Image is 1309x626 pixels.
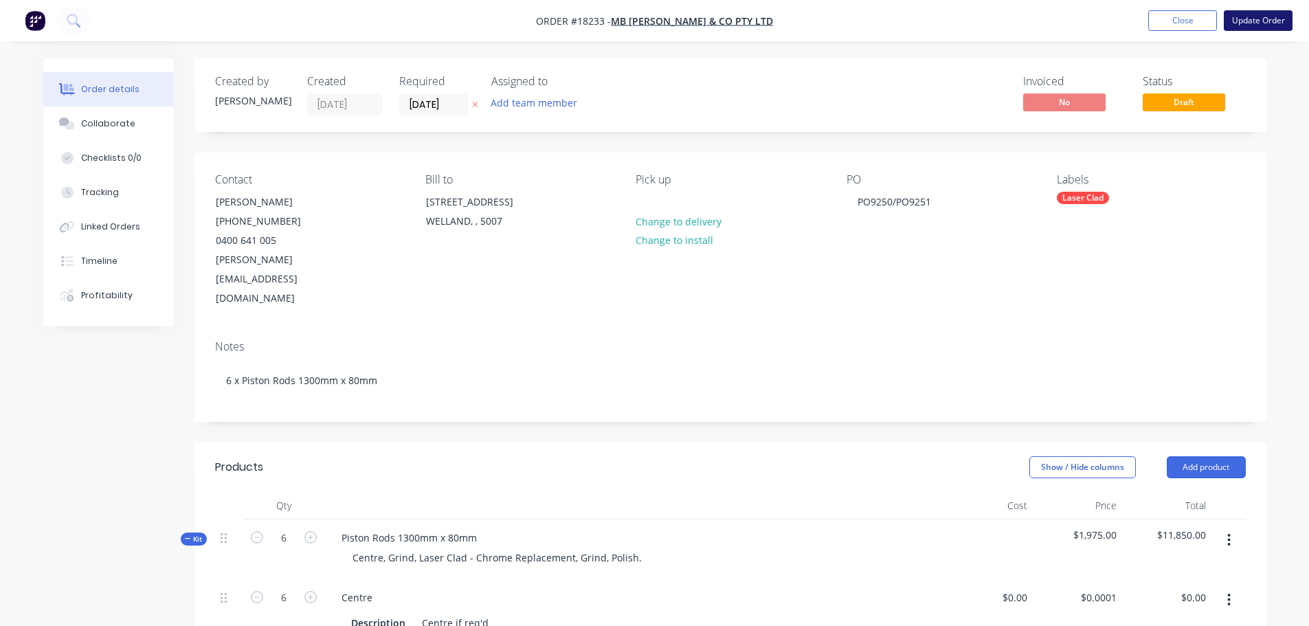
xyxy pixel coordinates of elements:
[81,152,142,164] div: Checklists 0/0
[215,93,291,108] div: [PERSON_NAME]
[1143,75,1246,88] div: Status
[1023,75,1126,88] div: Invoiced
[81,255,118,267] div: Timeline
[483,93,584,112] button: Add team member
[342,548,653,568] div: Centre, Grind, Laser Clad - Chrome Replacement, Grind, Polish.
[1029,456,1136,478] button: Show / Hide columns
[25,10,45,31] img: Factory
[1167,456,1246,478] button: Add product
[1057,173,1245,186] div: Labels
[943,492,1033,519] div: Cost
[216,212,330,231] div: [PHONE_NUMBER]
[181,533,207,546] button: Kit
[81,221,140,233] div: Linked Orders
[1057,192,1109,204] div: Laser Clad
[425,173,614,186] div: Bill to
[81,83,139,96] div: Order details
[1148,10,1217,31] button: Close
[243,492,325,519] div: Qty
[1038,528,1117,542] span: $1,975.00
[81,289,133,302] div: Profitability
[426,212,540,231] div: WELLAND, , 5007
[414,192,552,236] div: [STREET_ADDRESS]WELLAND, , 5007
[215,459,263,476] div: Products
[216,231,330,250] div: 0400 641 005
[611,14,773,27] a: MB [PERSON_NAME] & Co Pty Ltd
[215,75,291,88] div: Created by
[216,250,330,308] div: [PERSON_NAME][EMAIL_ADDRESS][DOMAIN_NAME]
[847,173,1035,186] div: PO
[1143,93,1225,111] span: Draft
[636,173,824,186] div: Pick up
[216,192,330,212] div: [PERSON_NAME]
[491,75,629,88] div: Assigned to
[43,210,174,244] button: Linked Orders
[215,173,403,186] div: Contact
[81,118,135,130] div: Collaborate
[331,528,488,548] div: Piston Rods 1300mm x 80mm
[628,231,720,249] button: Change to install
[43,72,174,107] button: Order details
[1023,93,1106,111] span: No
[204,192,342,309] div: [PERSON_NAME][PHONE_NUMBER]0400 641 005[PERSON_NAME][EMAIL_ADDRESS][DOMAIN_NAME]
[215,340,1246,353] div: Notes
[331,588,383,607] div: Centre
[1122,492,1211,519] div: Total
[81,186,119,199] div: Tracking
[491,93,585,112] button: Add team member
[1224,10,1293,31] button: Update Order
[43,278,174,313] button: Profitability
[628,212,728,230] button: Change to delivery
[43,107,174,141] button: Collaborate
[399,75,475,88] div: Required
[847,192,942,212] div: PO9250/PO9251
[1128,528,1206,542] span: $11,850.00
[1033,492,1122,519] div: Price
[215,359,1246,401] div: 6 x Piston Rods 1300mm x 80mm
[43,175,174,210] button: Tracking
[43,141,174,175] button: Checklists 0/0
[536,14,611,27] span: Order #18233 -
[307,75,383,88] div: Created
[43,244,174,278] button: Timeline
[426,192,540,212] div: [STREET_ADDRESS]
[185,534,203,544] span: Kit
